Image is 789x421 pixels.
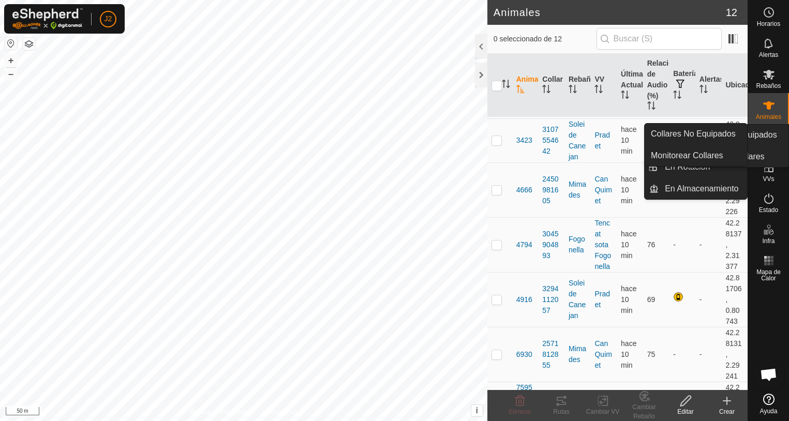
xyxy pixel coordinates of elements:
[721,272,748,327] td: 42.81706, 0.80743
[617,54,643,117] th: Última Actualización
[669,54,695,117] th: Batería
[471,405,483,416] button: i
[542,86,550,95] p-sorticon: Activar para ordenar
[509,408,531,415] span: Eliminar
[5,54,17,67] button: +
[665,183,738,195] span: En Almacenamiento
[594,339,612,369] a: Can Quimet
[763,176,774,182] span: VVs
[594,175,612,205] a: Can Quimet
[760,408,778,414] span: Ayuda
[645,145,747,166] a: Monitorear Collares
[753,359,784,390] div: Chat abierto
[5,68,17,80] button: –
[621,230,636,260] span: 7 sept 2025, 20:31
[659,178,747,199] a: En Almacenamiento
[516,294,532,305] span: 4916
[757,21,780,27] span: Horarios
[594,290,610,309] a: Pradet
[542,338,560,371] div: 2571812855
[569,119,587,162] div: Solei de Canejan
[621,92,629,100] p-sorticon: Activar para ordenar
[645,124,747,144] a: Collares No Equipados
[516,239,532,250] span: 4794
[542,387,560,420] div: 3540563475
[516,135,532,146] span: 3423
[569,179,587,201] div: Mimades
[516,349,532,360] span: 6930
[651,149,723,162] span: Monitorear Collares
[645,178,747,199] li: En Almacenamiento
[542,174,560,206] div: 2450981605
[594,131,610,150] a: Pradet
[594,219,611,270] a: Tencat sota Fogonella
[647,295,656,304] span: 69
[706,407,748,416] div: Crear
[726,5,737,20] span: 12
[669,118,695,162] td: -
[542,124,560,157] div: 3107554642
[756,114,781,120] span: Animales
[623,402,665,421] div: Cambiar Rebaño
[569,86,577,95] p-sorticon: Activar para ordenar
[759,52,778,58] span: Alertas
[759,207,778,213] span: Estado
[476,406,478,415] span: i
[5,37,17,50] button: Restablecer Mapa
[516,185,532,196] span: 4666
[669,217,695,272] td: -
[643,54,669,117] th: Relación de Audio (%)
[594,86,603,95] p-sorticon: Activar para ordenar
[12,8,83,29] img: Logo Gallagher
[597,28,722,50] input: Buscar (S)
[756,83,781,89] span: Rebaños
[695,217,722,272] td: -
[647,240,656,249] span: 76
[721,118,748,162] td: 42.8176, 0.80709
[647,103,656,111] p-sorticon: Activar para ordenar
[647,350,656,358] span: 75
[541,407,582,416] div: Rutas
[621,339,636,369] span: 7 sept 2025, 20:31
[512,54,539,117] th: Animal
[542,229,560,261] div: 3045904893
[751,269,786,281] span: Mapa de Calor
[590,54,617,117] th: VV
[695,272,722,327] td: -
[645,157,747,177] li: En Rotación
[494,34,597,44] span: 0 seleccionado de 12
[665,161,710,173] span: En Rotación
[262,408,297,417] a: Contáctenos
[538,54,564,117] th: Collar
[582,407,623,416] div: Cambiar VV
[695,118,722,162] td: -
[569,343,587,365] div: Mimades
[23,38,35,50] button: Capas del Mapa
[564,54,591,117] th: Rebaño
[721,54,748,117] th: Ubicación
[651,128,736,140] span: Collares No Equipados
[494,6,726,19] h2: Animales
[762,238,775,244] span: Infra
[594,388,612,418] a: Can Quimet
[542,283,560,316] div: 3294112057
[669,327,695,382] td: -
[502,81,510,89] p-sorticon: Activar para ordenar
[695,54,722,117] th: Alertas
[105,13,112,24] span: J2
[721,327,748,382] td: 42.28131, 2.29241
[748,389,789,418] a: Ayuda
[569,234,587,255] div: Fogonella
[721,217,748,272] td: 42.28137, 2.31377
[695,327,722,382] td: -
[621,284,636,314] span: 7 sept 2025, 20:31
[516,86,525,95] p-sorticon: Activar para ordenar
[659,157,747,177] a: En Rotación
[190,408,249,417] a: Política de Privacidad
[699,86,708,95] p-sorticon: Activar para ordenar
[621,125,636,155] span: 7 sept 2025, 20:31
[621,175,636,205] span: 7 sept 2025, 20:31
[665,407,706,416] div: Editar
